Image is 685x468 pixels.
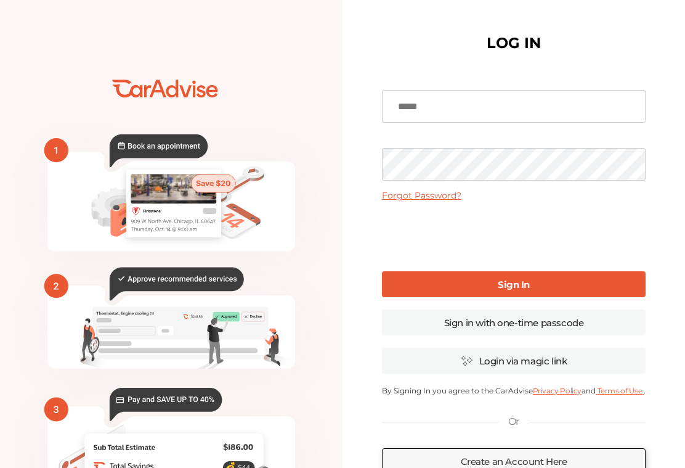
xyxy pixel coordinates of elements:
[382,348,646,374] a: Login via magic link
[487,37,541,49] h1: LOG IN
[420,211,607,259] iframe: reCAPTCHA
[382,310,646,335] a: Sign in with one-time passcode
[596,386,644,395] a: Terms of Use
[461,355,473,367] img: magic_icon.32c66aac.svg
[508,415,519,429] p: Or
[382,190,461,201] a: Forgot Password?
[533,386,582,395] a: Privacy Policy
[498,279,530,290] b: Sign In
[382,386,646,395] p: By Signing In you agree to the CarAdvise and .
[382,271,646,297] a: Sign In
